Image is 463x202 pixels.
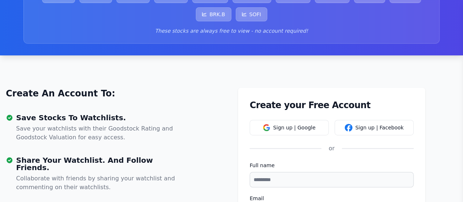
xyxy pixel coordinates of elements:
button: Sign up | Google [250,120,329,135]
h3: Save Stocks To Watchlists. [16,114,177,121]
a: Create An Account To: [6,88,115,99]
a: SOFI [236,7,267,21]
button: Sign up | Facebook [335,120,414,135]
h1: Create your Free Account [250,99,414,111]
label: Full name [250,162,414,169]
p: Save your watchlists with their Goodstock Rating and Goodstock Valuation for easy access. [16,124,177,142]
p: These stocks are always free to view - no account required! [33,27,430,34]
div: or [321,144,342,153]
p: Collaborate with friends by sharing your watchlist and commenting on their watchlists. [16,174,177,192]
label: Email [250,195,414,202]
h3: Share Your Watchlist. And Follow Friends. [16,157,177,171]
a: BRK.B [196,7,231,21]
